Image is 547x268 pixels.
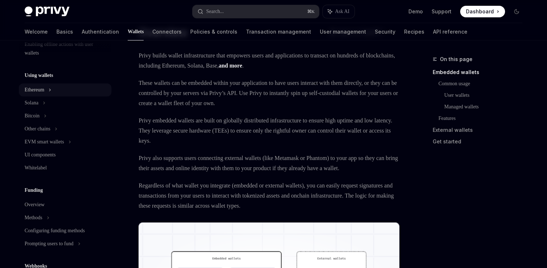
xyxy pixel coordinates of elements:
div: Other chains [25,125,50,133]
a: External wallets [433,124,528,136]
div: Configuring funding methods [25,226,85,235]
a: Managed wallets [444,101,528,113]
span: Ask AI [335,8,349,15]
a: Configuring funding methods [19,224,111,237]
a: Whitelabel [19,161,111,174]
a: Wallets [128,23,144,40]
span: ⌘ K [307,9,315,14]
button: Ask AI [323,5,355,18]
a: Authentication [82,23,119,40]
span: Regardless of what wallet you integrate (embedded or external wallets), you can easily request si... [139,181,399,211]
a: Transaction management [246,23,311,40]
a: Overview [19,198,111,211]
div: Overview [25,200,44,209]
a: API reference [433,23,467,40]
h5: Using wallets [25,71,53,80]
span: These wallets can be embedded within your application to have users interact with them directly, ... [139,78,399,108]
h5: Funding [25,186,43,195]
a: Welcome [25,23,48,40]
div: Bitcoin [25,112,39,120]
div: Ethereum [25,86,44,94]
a: Policies & controls [190,23,237,40]
a: User management [320,23,366,40]
div: Search... [206,7,224,16]
a: Embedded wallets [433,66,528,78]
span: Privy builds wallet infrastructure that empowers users and applications to transact on hundreds o... [139,51,399,71]
a: User wallets [444,90,528,101]
a: Dashboard [460,6,505,17]
a: Connectors [152,23,182,40]
a: Demo [408,8,423,15]
a: Get started [433,136,528,147]
a: Common usage [438,78,528,90]
a: and more [219,62,242,69]
div: Prompting users to fund [25,239,73,248]
a: Support [432,8,451,15]
div: EVM smart wallets [25,138,64,146]
a: Security [375,23,395,40]
img: dark logo [25,7,69,17]
a: Basics [56,23,73,40]
div: Whitelabel [25,164,47,172]
a: Features [438,113,528,124]
span: Privy also supports users connecting external wallets (like Metamask or Phantom) to your app so t... [139,153,399,173]
span: Dashboard [466,8,494,15]
button: Search...⌘K [192,5,319,18]
a: UI components [19,148,111,161]
div: UI components [25,151,56,159]
a: Recipes [404,23,424,40]
span: On this page [440,55,472,64]
button: Toggle dark mode [511,6,522,17]
span: Privy embedded wallets are built on globally distributed infrastructure to ensure high uptime and... [139,116,399,146]
div: Methods [25,213,42,222]
div: Solana [25,99,38,107]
